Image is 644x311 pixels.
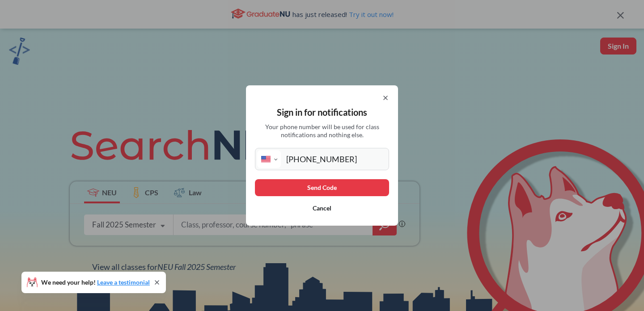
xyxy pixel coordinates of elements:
[255,179,389,196] button: Send Code
[9,38,30,65] img: sandbox logo
[258,123,386,139] span: Your phone number will be used for class notifications and nothing else.
[277,107,367,118] span: Sign in for notifications
[255,200,389,217] button: Cancel
[9,38,30,67] a: sandbox logo
[41,279,150,286] span: We need your help!
[97,278,150,286] a: Leave a testimonial
[281,150,387,168] input: +1 (123)-456-7890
